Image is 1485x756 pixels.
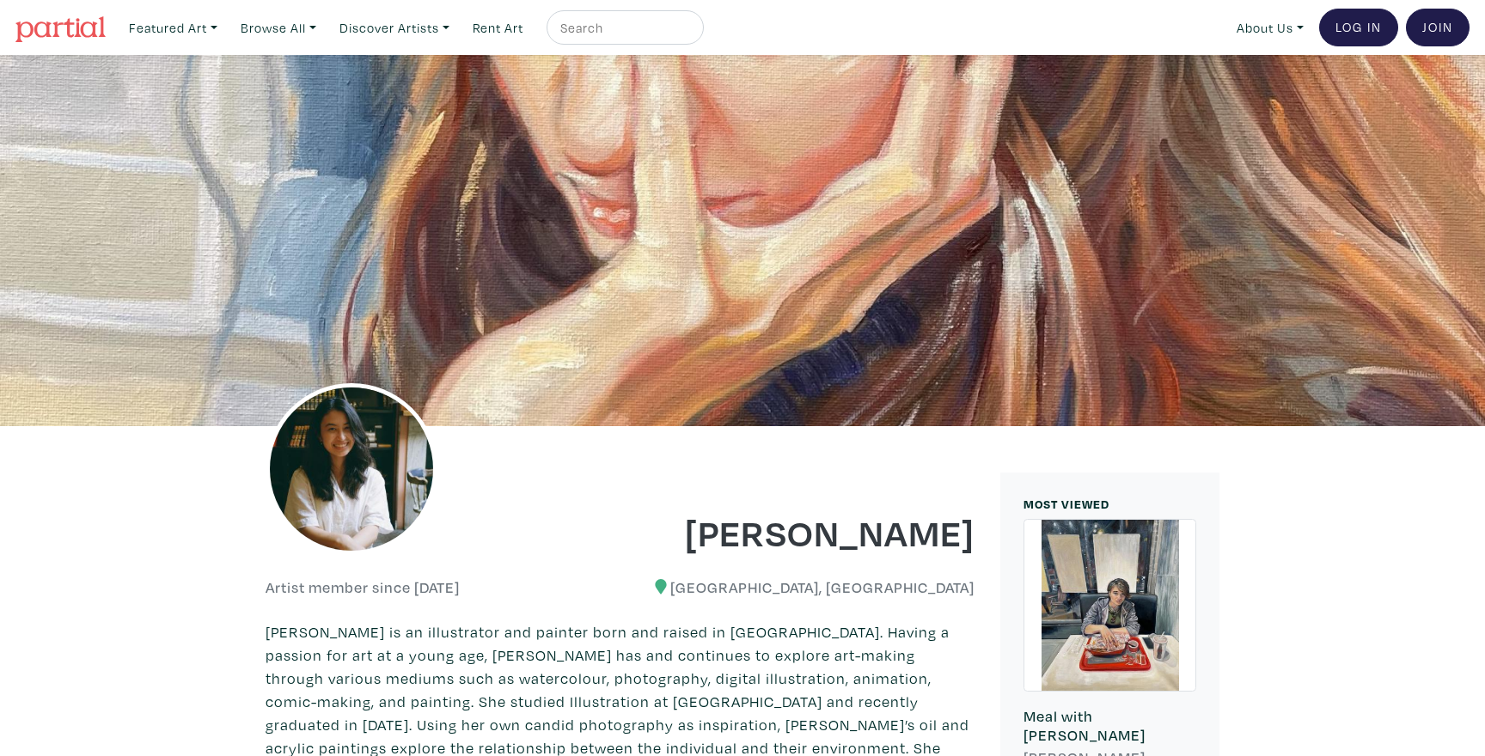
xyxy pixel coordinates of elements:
[1229,10,1311,46] a: About Us
[1406,9,1470,46] a: Join
[465,10,531,46] a: Rent Art
[633,509,975,555] h1: [PERSON_NAME]
[1024,707,1196,744] h6: Meal with [PERSON_NAME]
[233,10,324,46] a: Browse All
[332,10,457,46] a: Discover Artists
[266,578,460,597] h6: Artist member since [DATE]
[1024,496,1109,512] small: MOST VIEWED
[1319,9,1398,46] a: Log In
[121,10,225,46] a: Featured Art
[266,383,437,555] img: phpThumb.php
[559,17,687,39] input: Search
[633,578,975,597] h6: [GEOGRAPHIC_DATA], [GEOGRAPHIC_DATA]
